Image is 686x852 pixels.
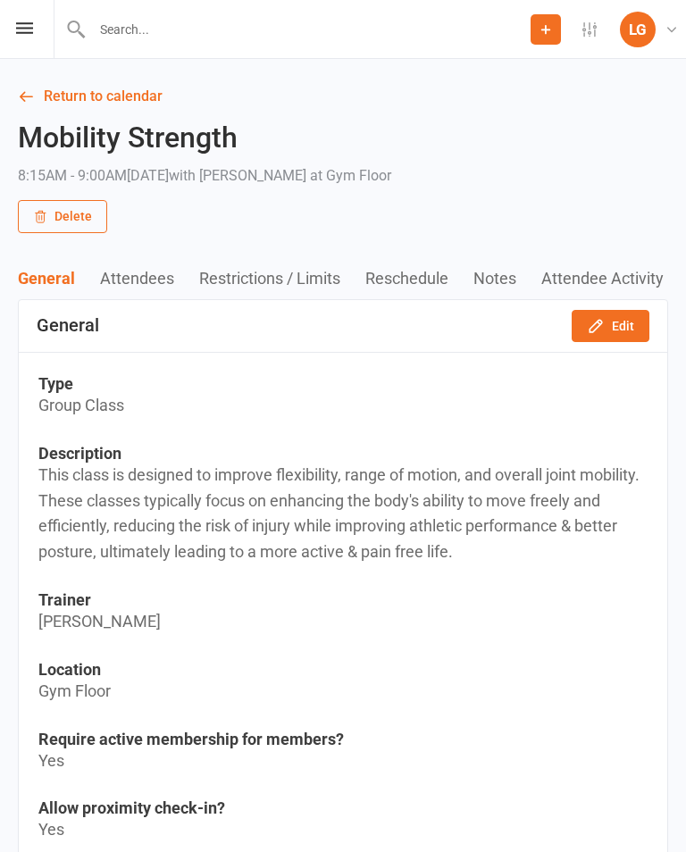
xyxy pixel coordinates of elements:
[38,393,648,419] td: Group Class
[310,167,391,184] span: at Gym Floor
[100,269,199,288] button: Attendees
[38,444,648,463] td: Description
[38,660,648,679] td: Location
[473,269,541,288] button: Notes
[18,200,107,232] button: Delete
[38,817,648,843] td: Yes
[572,310,649,342] button: Edit
[38,730,648,748] td: Require active membership for members?
[87,17,531,42] input: Search...
[38,679,648,705] td: Gym Floor
[18,163,391,188] div: 8:15AM - 9:00AM[DATE]
[38,590,648,609] td: Trainer
[37,315,99,336] div: General
[38,798,648,817] td: Allow proximity check-in?
[169,167,306,184] span: with [PERSON_NAME]
[18,122,391,154] h2: Mobility Strength
[620,12,656,47] div: LG
[18,84,668,109] a: Return to calendar
[38,463,648,565] td: This class is designed to improve flexibility, range of motion, and overall joint mobility. These...
[199,269,365,288] button: Restrictions / Limits
[38,748,648,774] td: Yes
[38,609,648,635] td: [PERSON_NAME]
[18,269,100,288] button: General
[365,269,473,288] button: Reschedule
[38,374,648,393] td: Type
